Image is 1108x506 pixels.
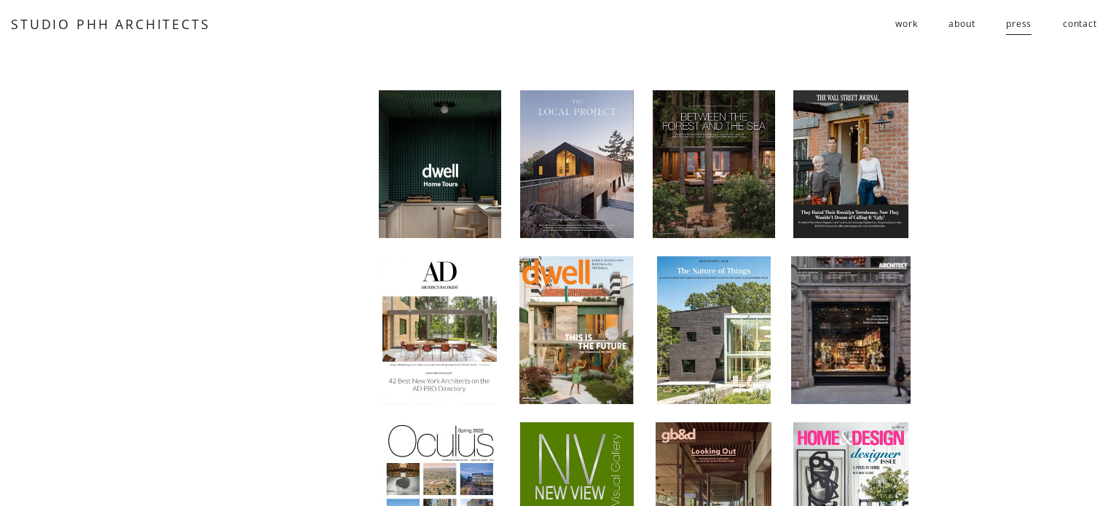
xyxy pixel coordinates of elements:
a: contact [1063,12,1097,36]
a: press [1006,12,1032,36]
span: work [895,13,917,35]
a: folder dropdown [895,12,917,36]
a: STUDIO PHH ARCHITECTS [11,15,210,33]
a: about [948,12,975,36]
